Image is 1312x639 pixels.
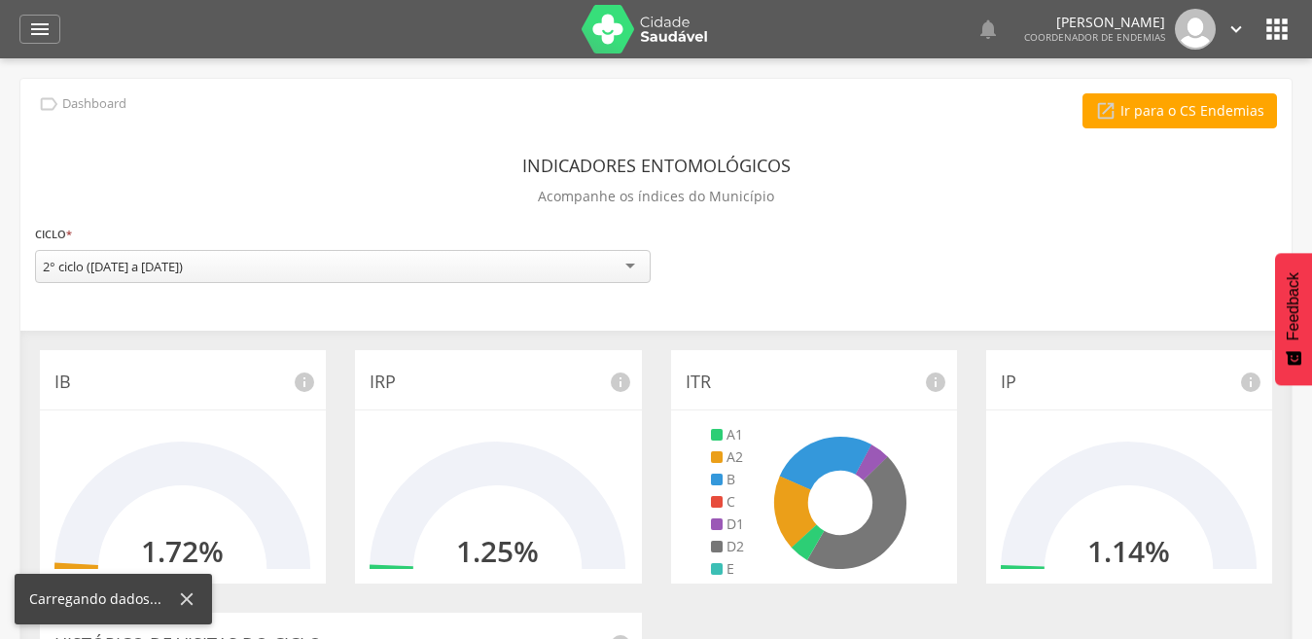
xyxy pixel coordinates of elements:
[924,371,947,394] i: info
[1225,18,1247,40] i: 
[711,425,744,444] li: A1
[54,370,311,395] p: IB
[1225,9,1247,50] a: 
[522,148,791,183] header: Indicadores Entomológicos
[686,370,942,395] p: ITR
[609,371,632,394] i: info
[1082,93,1277,128] a: Ir para o CS Endemias
[711,470,744,489] li: B
[976,18,1000,41] i: 
[28,18,52,41] i: 
[1275,253,1312,385] button: Feedback - Mostrar pesquisa
[456,535,539,567] h2: 1.25%
[538,183,774,210] p: Acompanhe os índices do Município
[43,258,183,275] div: 2° ciclo ([DATE] a [DATE])
[1239,371,1262,394] i: info
[711,447,744,467] li: A2
[62,96,126,112] p: Dashboard
[711,492,744,512] li: C
[1024,30,1165,44] span: Coordenador de Endemias
[711,515,744,534] li: D1
[1087,535,1170,567] h2: 1.14%
[141,535,224,567] h2: 1.72%
[711,537,744,556] li: D2
[976,9,1000,50] a: 
[1001,370,1258,395] p: IP
[1095,100,1117,122] i: 
[293,371,316,394] i: info
[19,15,60,44] a: 
[29,589,176,609] div: Carregando dados...
[1024,16,1165,29] p: [PERSON_NAME]
[1261,14,1293,45] i: 
[711,559,744,579] li: E
[38,93,59,115] i: 
[35,224,72,245] label: Ciclo
[1285,272,1302,340] span: Feedback
[370,370,626,395] p: IRP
